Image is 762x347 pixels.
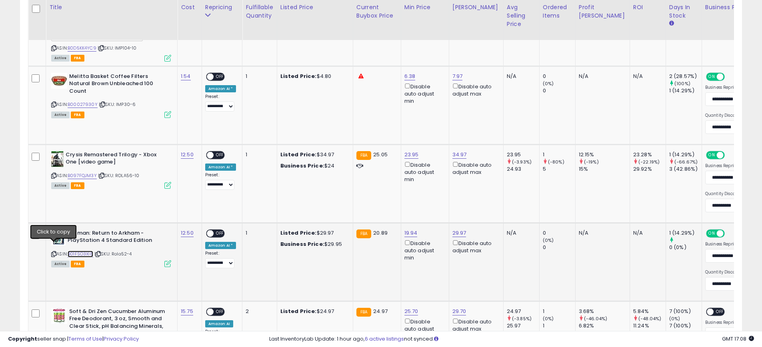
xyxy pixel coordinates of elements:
[633,322,666,329] div: 11.24%
[507,166,539,173] div: 24.93
[51,112,70,118] span: All listings currently available for purchase on Amazon
[181,151,194,159] a: 12.50
[205,94,236,112] div: Preset:
[452,307,466,315] a: 29.70
[638,159,660,165] small: (-22.19%)
[280,73,347,80] div: $4.80
[205,85,236,92] div: Amazon AI *
[280,229,347,237] div: $29.97
[512,315,532,322] small: (-3.85%)
[707,230,717,237] span: ON
[722,335,754,343] span: 2025-08-15 17:08 GMT
[669,244,702,251] div: 0 (0%)
[714,308,726,315] span: OFF
[68,251,93,257] a: B01FSO3XI8
[669,3,698,20] div: Days In Stock
[633,308,666,315] div: 5.84%
[669,229,702,237] div: 1 (14.29%)
[669,73,702,80] div: 2 (28.57%)
[543,237,554,243] small: (0%)
[543,166,575,173] div: 5
[404,317,443,340] div: Disable auto adjust min
[280,151,347,158] div: $34.97
[246,151,270,158] div: 1
[269,335,754,343] div: Last InventoryLab Update: 1 hour ago, not synced.
[584,315,607,322] small: (-46.04%)
[452,3,500,12] div: [PERSON_NAME]
[507,3,536,28] div: Avg Selling Price
[633,151,666,158] div: 23.28%
[69,73,166,97] b: Melitta Basket Coffee Filters Natural Brown Unbleached 100 Count
[280,308,347,315] div: $24.97
[507,151,539,158] div: 23.95
[543,229,575,237] div: 0
[51,308,67,324] img: 51WYuHiYCbL._SL40_.jpg
[68,45,96,52] a: B0D5KK4YC9
[638,315,661,322] small: (-48.04%)
[669,166,702,173] div: 3 (42.86%)
[246,3,273,20] div: Fulfillable Quantity
[543,3,572,20] div: Ordered Items
[214,152,226,158] span: OFF
[181,229,194,237] a: 12.50
[214,73,226,80] span: OFF
[579,151,630,158] div: 12.15%
[51,182,70,189] span: All listings currently available for purchase on Amazon
[669,87,702,94] div: 1 (14.29%)
[669,308,702,315] div: 7 (100%)
[69,308,166,339] b: Soft & Dri Zen Cucumber Aluminum Free Deodorant, 3 oz, Smooth and Clear Stick, pH Balancing Miner...
[181,3,198,12] div: Cost
[579,308,630,315] div: 3.68%
[452,317,497,333] div: Disable auto adjust max
[51,261,70,267] span: All listings currently available for purchase on Amazon
[205,320,233,327] div: Amazon AI
[205,251,236,269] div: Preset:
[507,308,539,315] div: 24.97
[246,73,270,80] div: 1
[68,229,165,246] b: Batman: Return to Arkham - PlayStation 4 Standard Edition
[280,241,347,248] div: $29.95
[579,166,630,173] div: 15%
[548,159,564,165] small: (-80%)
[68,335,102,343] a: Terms of Use
[507,73,533,80] div: N/A
[633,73,660,80] div: N/A
[280,3,350,12] div: Listed Price
[356,229,371,238] small: FBA
[51,229,66,245] img: 51OXeAuZ3BL._SL40_.jpg
[246,308,270,315] div: 2
[543,80,554,87] small: (0%)
[280,162,347,170] div: $24
[669,20,674,27] small: Days In Stock.
[669,151,702,158] div: 1 (14.29%)
[724,73,736,80] span: OFF
[724,230,736,237] span: OFF
[356,308,371,317] small: FBA
[452,239,497,254] div: Disable auto adjust max
[71,112,84,118] span: FBA
[633,3,662,12] div: ROI
[452,160,497,176] div: Disable auto adjust max
[404,160,443,183] div: Disable auto adjust min
[724,152,736,158] span: OFF
[356,151,371,160] small: FBA
[68,172,97,179] a: B097FQJM3Y
[543,322,575,329] div: 1
[452,151,467,159] a: 34.97
[98,172,140,179] span: | SKU: ROLA56-10
[181,307,193,315] a: 15.75
[214,308,226,315] span: OFF
[205,242,236,249] div: Amazon AI *
[51,151,171,188] div: ASIN:
[373,307,388,315] span: 24.97
[104,335,139,343] a: Privacy Policy
[707,152,717,158] span: ON
[579,322,630,329] div: 6.82%
[51,73,67,89] img: 41qvtzczNJL._SL40_.jpg
[674,80,690,87] small: (100%)
[8,335,139,343] div: seller snap | |
[51,151,64,167] img: 51cEJB5HzbL._SL40_.jpg
[205,172,236,190] div: Preset:
[452,82,497,98] div: Disable auto adjust max
[507,322,539,329] div: 25.97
